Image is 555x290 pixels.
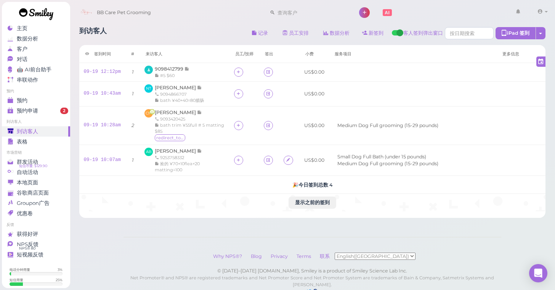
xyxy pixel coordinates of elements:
td: US$0.00 [300,145,329,176]
a: 09-19 12:12pm [84,69,121,74]
a: 数据分析 [2,34,70,44]
div: © [DATE]–[DATE] [DOMAIN_NAME], Smiley is a product of Smiley Science Lab Inc. [124,267,501,274]
span: 对话 [17,56,27,63]
span: bath ¥40+40=80腊肠 [160,98,204,103]
span: 主页 [17,25,27,32]
span: 预约 [17,97,27,104]
li: 市场营销 [2,150,70,155]
div: 短信用量 [10,277,23,282]
span: 捡的 ¥70+10flea+20 matting=100 [155,161,200,172]
input: 查询客户 [275,6,349,19]
li: Medium Dog Full grooming (15-29 pounds) [335,160,440,167]
a: 串联动作 [2,75,70,85]
span: 到访客人 [17,128,38,135]
a: 优惠卷 [2,208,70,219]
li: 反馈 [2,222,70,227]
span: 谷歌商店页面 [17,190,49,196]
th: 更多信息 [497,45,545,63]
a: 09-19 10:43am [84,91,121,96]
i: 1 [132,91,134,97]
div: iPad 签到 [496,27,536,39]
span: 本地页面 [17,179,38,186]
span: CM [144,109,153,118]
td: US$0.00 [300,81,329,106]
a: 员工安排 [276,27,315,39]
a: 谷歌商店页面 [2,188,70,198]
a: Groupon广告 [2,198,70,208]
a: 客户 [2,44,70,54]
span: NPS反馈 [17,241,38,248]
span: 预约申请 [17,108,38,114]
a: 群发活动 短信币量: $129.90 [2,157,70,167]
small: Net Promoter® and NPS® are registered trademarks and Net Promoter Score and Net Promoter System a... [130,275,494,287]
th: 小费 [300,45,329,63]
a: 主页 [2,23,70,34]
li: 到访客人 [2,119,70,124]
span: 群发活动 [17,159,38,165]
span: BB Care Pet Grooming [97,2,151,23]
h1: 到访客人 [79,27,107,41]
a: 到访客人 [2,126,70,137]
div: 25 % [56,277,63,282]
a: 09-19 10:07am [84,157,121,163]
a: [PERSON_NAME] [155,110,202,115]
span: 客户 [17,46,27,52]
span: 记录 [197,110,202,115]
a: 自动活动 [2,167,70,177]
i: 1 [132,157,134,163]
a: 表格 [2,137,70,147]
a: 🤖 AI前台助手 [2,64,70,75]
li: 预约 [2,89,70,94]
span: 串联动作 [17,77,38,83]
div: 3 % [58,267,63,272]
a: 9098412799 [155,66,189,72]
button: 记录 [245,27,274,39]
i: 1 [132,69,134,75]
span: bath trim ¥55full # 5 matting $85 [155,122,224,134]
span: [PERSON_NAME] [155,85,197,90]
a: 预约 [2,95,70,106]
a: [PERSON_NAME] [155,85,202,90]
span: NT [144,84,153,93]
i: Agreement form [286,157,291,163]
input: 按日期搜索 [445,27,494,39]
th: 来访客人 [140,45,229,63]
a: Privacy [267,253,292,259]
span: [PERSON_NAME] [155,110,197,115]
a: 09-19 10:28am [84,122,121,128]
span: 获得好评 [17,231,38,237]
div: 9094866707 [155,91,204,97]
span: Groupon广告 [17,200,50,206]
span: 记录 [197,85,202,90]
td: US$0.00 [300,106,329,145]
div: 9093420425 [155,116,225,122]
a: 对话 [2,54,70,64]
a: 本地页面 [2,177,70,188]
span: 表格 [17,139,27,145]
a: Blog [247,253,266,259]
span: 客人签到弹出窗口 [403,30,443,41]
span: #5 $60 [160,73,175,78]
div: 电话分钟用量 [10,267,30,272]
a: 数据分析 [317,27,356,39]
span: 短信币量: $129.90 [19,163,47,169]
div: 9253758332 [155,155,225,161]
a: 联系 [316,253,335,259]
span: 🤖 AI前台助手 [17,66,51,73]
span: 优惠卷 [17,210,33,217]
div: Open Intercom Messenger [529,264,547,282]
a: Terms [293,253,315,259]
i: 2 [132,122,134,128]
span: 自动活动 [17,169,38,176]
div: # [131,51,134,57]
span: 9098412799 [155,66,184,72]
span: redirect_to_google [155,134,185,141]
button: 显示之前的签到 [289,197,336,209]
span: [PERSON_NAME] [155,148,197,154]
th: 签出 [259,45,279,63]
span: 记录 [184,66,189,72]
span: 短视频反馈 [17,251,43,258]
a: NPS反馈 NPS® 80 [2,239,70,250]
span: 记录 [197,148,202,154]
li: Small Dog Full Bath (under 15 pounds) [335,153,428,160]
